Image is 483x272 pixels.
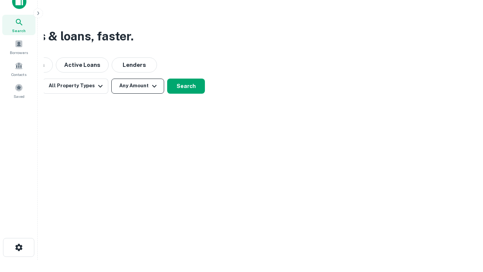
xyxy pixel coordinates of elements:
[56,57,109,73] button: Active Loans
[14,93,25,99] span: Saved
[2,37,35,57] a: Borrowers
[2,15,35,35] a: Search
[11,71,26,77] span: Contacts
[167,79,205,94] button: Search
[445,187,483,224] iframe: Chat Widget
[111,79,164,94] button: Any Amount
[2,80,35,101] a: Saved
[43,79,108,94] button: All Property Types
[10,49,28,56] span: Borrowers
[112,57,157,73] button: Lenders
[2,59,35,79] a: Contacts
[12,28,26,34] span: Search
